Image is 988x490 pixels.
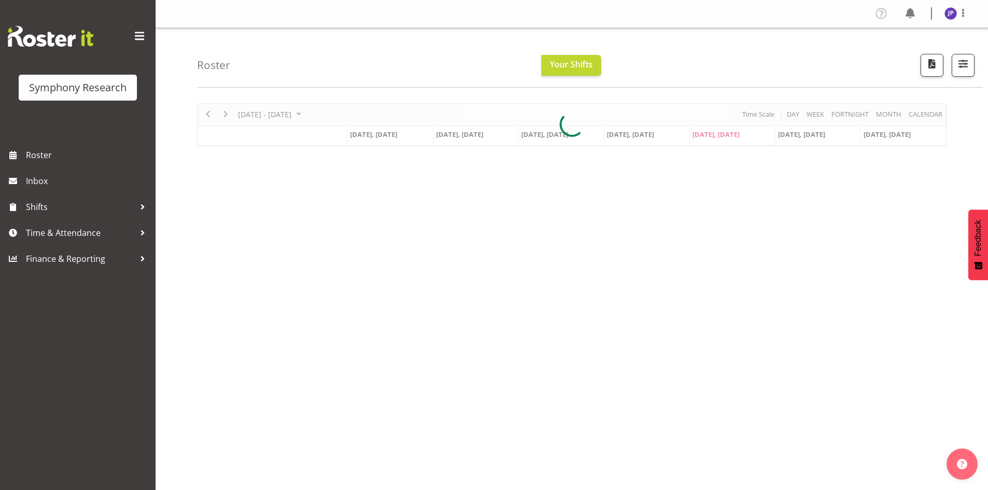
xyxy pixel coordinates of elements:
[921,54,943,77] button: Download a PDF of the roster according to the set date range.
[541,55,601,76] button: Your Shifts
[973,220,983,256] span: Feedback
[550,59,593,70] span: Your Shifts
[952,54,975,77] button: Filter Shifts
[944,7,957,20] img: judith-partridge11888.jpg
[26,199,135,215] span: Shifts
[26,225,135,241] span: Time & Attendance
[26,147,150,163] span: Roster
[197,59,230,71] h4: Roster
[957,459,967,469] img: help-xxl-2.png
[8,26,93,47] img: Rosterit website logo
[26,173,150,189] span: Inbox
[29,80,127,95] div: Symphony Research
[968,209,988,280] button: Feedback - Show survey
[26,251,135,267] span: Finance & Reporting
